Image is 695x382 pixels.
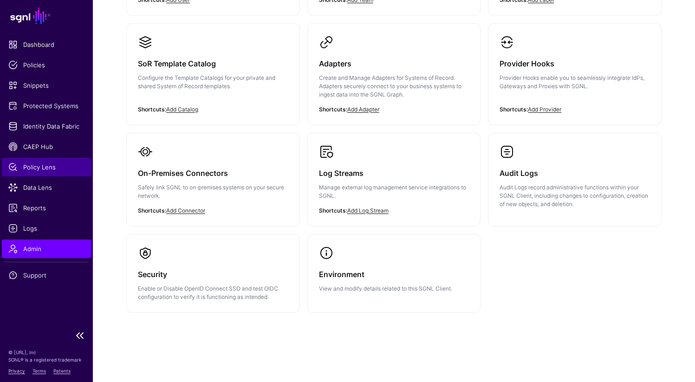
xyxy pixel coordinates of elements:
a: SoR Template CatalogConfigure the Template Catalogs for your private and shared System of Record ... [127,24,299,117]
a: Policies [2,56,91,74]
a: Admin [2,240,91,258]
span: Snippets [8,81,84,90]
span: Support [8,271,84,280]
a: AdaptersCreate and Manage Adapters for Systems of Record. Adapters securely connect to your busin... [308,24,481,125]
p: Manage external log management service integrations to SGNL. [319,183,469,200]
a: SGNL [6,6,87,26]
h3: Audit Logs [500,167,650,180]
p: SGNL® is a registered trademark [8,356,84,363]
h3: SoR Template Catalog [138,57,288,70]
a: Add Log Stream [347,207,389,214]
a: Snippets [2,76,91,95]
strong: Shortcuts: [500,106,528,113]
a: Protected Systems [2,97,91,115]
p: Create and Manage Adapters for Systems of Record. Adapters securely connect to your business syst... [319,74,469,99]
a: Policy Lens [2,158,91,176]
h3: Log Streams [319,167,469,180]
a: Provider HooksProvider Hooks enable you to seamlessly integrate IdPs, Gateways and Proxies with S... [488,24,661,117]
a: Logs [2,219,91,238]
a: Terms [32,368,46,374]
p: © [URL], Inc [8,349,84,356]
span: CAEP Hub [8,142,84,151]
span: Policies [8,60,84,70]
p: Audit Logs record administrative functions within your SGNL Client, including changes to configur... [500,183,650,208]
span: Data Lens [8,183,84,192]
h3: On-Premises Connectors [138,167,288,180]
a: Add Adapter [347,106,379,113]
a: Data Lens [2,178,91,197]
a: Dashboard [2,35,91,54]
a: Patents [53,368,71,374]
a: Audit LogsAudit Logs record administrative functions within your SGNL Client, including changes t... [488,133,661,220]
strong: Shortcuts: [138,106,166,113]
a: EnvironmentView and modify details related to this SGNL Client. [308,234,481,304]
a: Reports [2,199,91,217]
p: Provider Hooks enable you to seamlessly integrate IdPs, Gateways and Proxies with SGNL. [500,74,650,91]
strong: Shortcuts: [138,207,166,214]
a: On-Premises ConnectorsSafely link SGNL to on-premises systems on your secure network. [127,133,299,226]
p: Enable or Disable OpenID Connect SSO and test OIDC configuration to verify it is functioning as i... [138,285,288,301]
h3: Provider Hooks [500,57,650,70]
a: Add Catalog [166,106,198,113]
a: Identity Data Fabric [2,117,91,136]
h3: Adapters [319,57,469,70]
a: Add Provider [528,106,561,113]
strong: Shortcuts: [319,207,347,214]
span: Logs [8,224,84,233]
span: Admin [8,244,84,253]
a: SecurityEnable or Disable OpenID Connect SSO and test OIDC configuration to verify it is function... [127,234,299,312]
span: Protected Systems [8,101,84,110]
h3: Environment [319,268,469,281]
a: Add Connector [166,207,205,214]
span: Dashboard [8,40,84,49]
p: View and modify details related to this SGNL Client. [319,285,469,293]
span: Policy Lens [8,162,84,172]
a: Privacy [8,368,25,374]
span: Identity Data Fabric [8,122,84,131]
strong: Shortcuts: [319,106,347,113]
p: Safely link SGNL to on-premises systems on your secure network. [138,183,288,200]
p: Configure the Template Catalogs for your private and shared System of Record templates. [138,74,288,91]
a: Log StreamsManage external log management service integrations to SGNL. [308,133,481,226]
a: CAEP Hub [2,137,91,156]
span: Reports [8,203,84,213]
h3: Security [138,268,288,281]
